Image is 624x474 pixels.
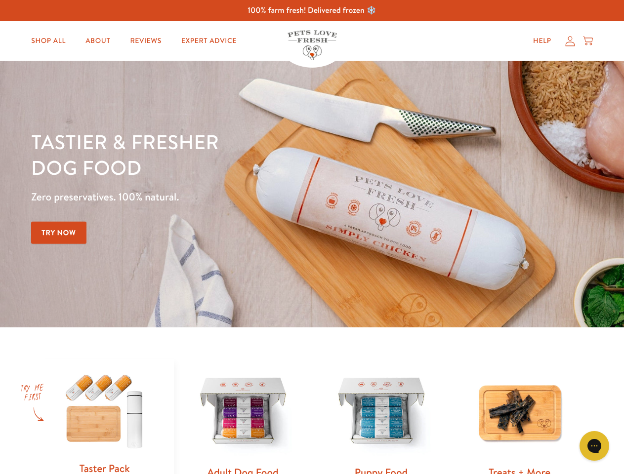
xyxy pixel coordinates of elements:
[31,188,406,206] p: Zero preservatives. 100% natural.
[31,222,86,244] a: Try Now
[575,428,614,464] iframe: Gorgias live chat messenger
[173,31,245,51] a: Expert Advice
[31,129,406,180] h1: Tastier & fresher dog food
[78,31,118,51] a: About
[122,31,169,51] a: Reviews
[288,30,337,60] img: Pets Love Fresh
[525,31,559,51] a: Help
[23,31,74,51] a: Shop All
